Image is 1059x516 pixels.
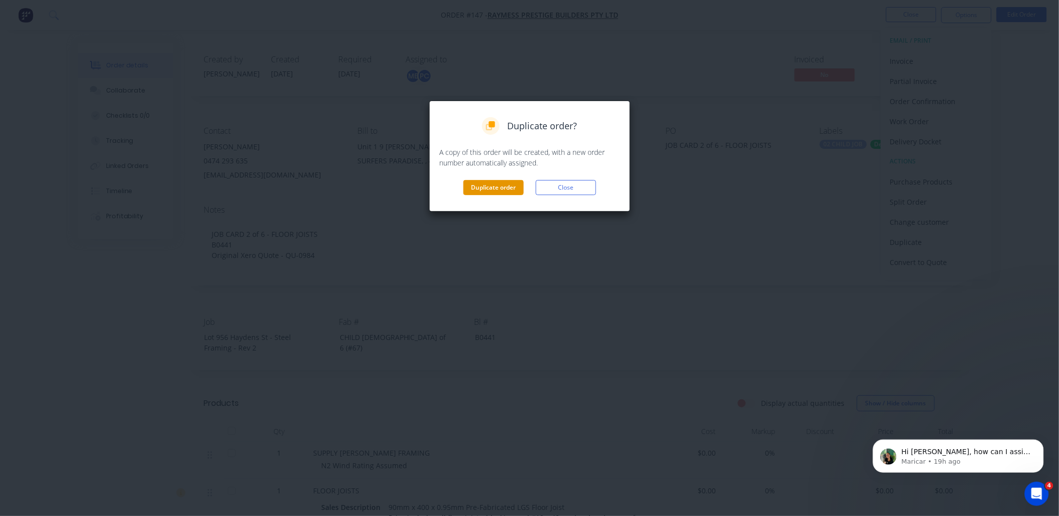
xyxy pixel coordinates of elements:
[440,147,620,168] p: A copy of this order will be created, with a new order number automatically assigned.
[1025,482,1049,506] iframe: Intercom live chat
[536,180,596,195] button: Close
[858,418,1059,489] iframe: Intercom notifications message
[508,119,577,133] span: Duplicate order?
[463,180,524,195] button: Duplicate order
[1045,482,1053,490] span: 4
